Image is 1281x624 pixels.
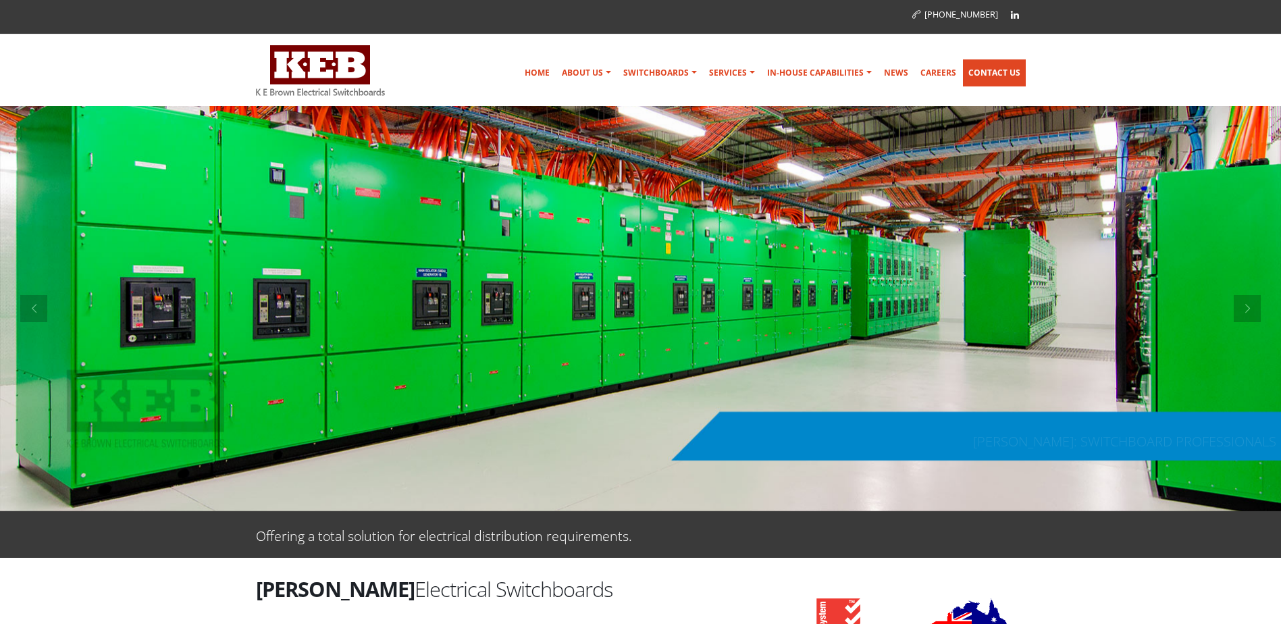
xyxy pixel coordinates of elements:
[256,575,415,603] strong: [PERSON_NAME]
[256,575,762,603] h2: Electrical Switchboards
[256,45,385,96] img: K E Brown Electrical Switchboards
[1005,5,1025,25] a: Linkedin
[256,525,632,544] p: Offering a total solution for electrical distribution requirements.
[519,59,555,86] a: Home
[704,59,760,86] a: Services
[912,9,998,20] a: [PHONE_NUMBER]
[879,59,914,86] a: News
[973,435,1276,448] div: [PERSON_NAME]: SWITCHBOARD PROFESSIONALS
[915,59,962,86] a: Careers
[618,59,702,86] a: Switchboards
[762,59,877,86] a: In-house Capabilities
[963,59,1026,86] a: Contact Us
[556,59,617,86] a: About Us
